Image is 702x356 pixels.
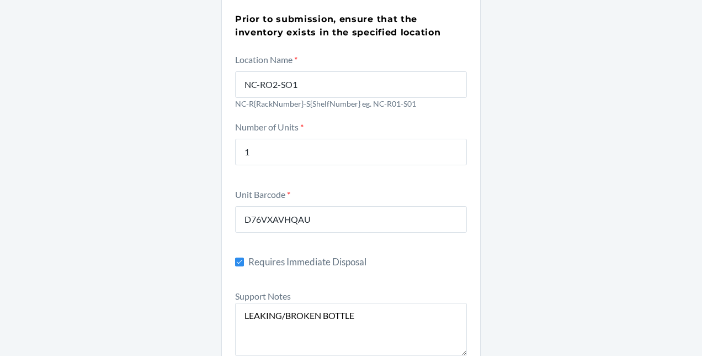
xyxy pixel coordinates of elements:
[235,54,297,65] label: Location Name
[235,189,290,200] label: Unit Barcode
[235,13,467,39] h3: Prior to submission, ensure that the inventory exists in the specified location
[235,258,244,266] input: Requires Immediate Disposal
[248,255,467,269] span: Requires Immediate Disposal
[235,122,304,132] label: Number of Units
[235,98,467,109] p: NC-R{RackNumber}-S{ShelfNumber} eg. NC-R01-S01
[235,291,291,301] label: Support Notes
